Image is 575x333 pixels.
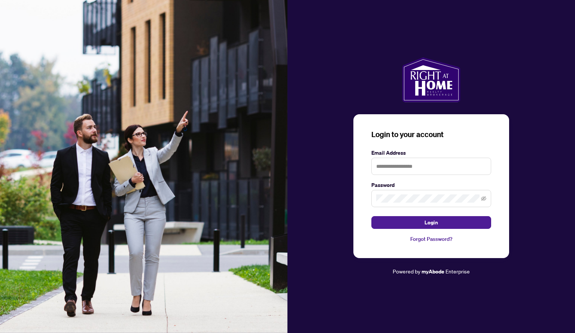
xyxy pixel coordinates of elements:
a: Forgot Password? [371,235,491,243]
span: Powered by [393,268,420,275]
button: Login [371,216,491,229]
label: Email Address [371,149,491,157]
span: eye-invisible [481,196,486,201]
a: myAbode [422,267,444,276]
img: ma-logo [402,57,460,102]
h3: Login to your account [371,129,491,140]
span: Enterprise [445,268,470,275]
span: Login [425,217,438,228]
label: Password [371,181,491,189]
